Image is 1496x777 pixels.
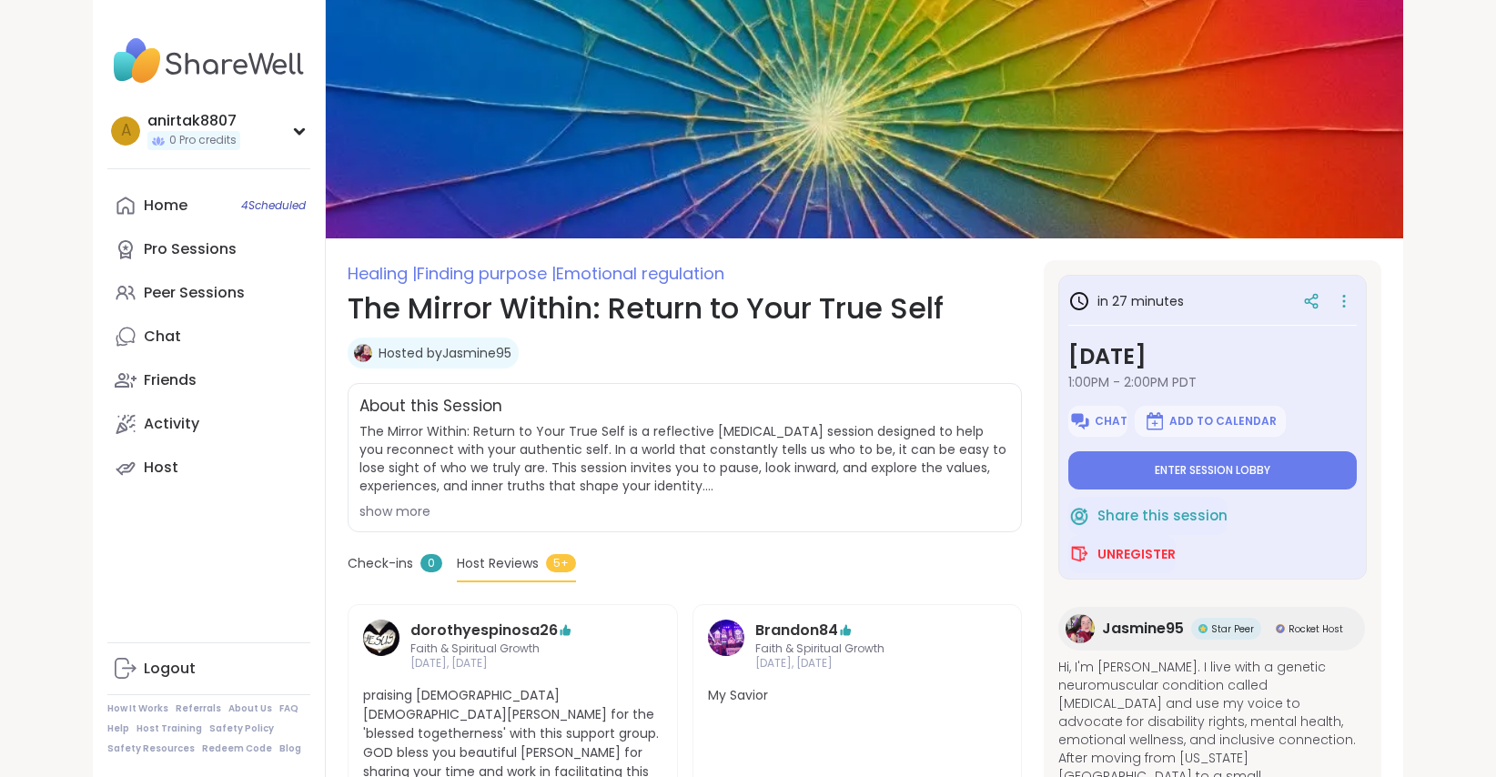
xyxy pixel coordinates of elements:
a: How It Works [107,702,168,715]
img: dorothyespinosa26 [363,620,399,656]
span: Rocket Host [1289,622,1343,636]
span: Faith & Spiritual Growth [755,641,960,657]
div: Home [144,196,187,216]
span: Faith & Spiritual Growth [410,641,615,657]
span: Host Reviews [457,554,539,573]
div: show more [359,502,1010,520]
a: Friends [107,358,310,402]
img: ShareWell Logomark [1069,410,1091,432]
span: Jasmine95 [1102,618,1184,640]
button: Chat [1068,406,1127,437]
div: Peer Sessions [144,283,245,303]
img: Star Peer [1198,624,1208,633]
a: Chat [107,315,310,358]
img: ShareWell Logomark [1068,505,1090,527]
a: Host [107,446,310,489]
a: Activity [107,402,310,446]
span: Healing | [348,262,417,285]
a: Help [107,722,129,735]
a: dorothyespinosa26 [410,620,558,641]
a: Peer Sessions [107,271,310,315]
span: Emotional regulation [556,262,724,285]
span: Enter session lobby [1155,463,1270,478]
div: Chat [144,327,181,347]
div: Pro Sessions [144,239,237,259]
span: Add to Calendar [1169,414,1277,429]
span: Share this session [1097,506,1228,527]
span: Finding purpose | [417,262,556,285]
a: Brandon84 [755,620,838,641]
span: a [121,119,131,143]
a: Pro Sessions [107,227,310,271]
button: Enter session lobby [1068,451,1357,489]
a: Logout [107,647,310,691]
span: My Savior [708,686,1007,705]
img: ShareWell Logomark [1068,543,1090,565]
button: Add to Calendar [1135,406,1286,437]
button: Unregister [1068,535,1176,573]
span: Check-ins [348,554,413,573]
a: Host Training [136,722,202,735]
a: About Us [228,702,272,715]
button: Share this session [1068,497,1228,535]
a: Jasmine95Jasmine95Star PeerStar PeerRocket HostRocket Host [1058,607,1365,651]
span: Unregister [1097,545,1176,563]
span: 0 Pro credits [169,133,237,148]
span: [DATE], [DATE] [755,656,960,671]
span: 1:00PM - 2:00PM PDT [1068,373,1357,391]
a: Safety Resources [107,742,195,755]
a: FAQ [279,702,298,715]
div: Host [144,458,178,478]
a: dorothyespinosa26 [363,620,399,672]
a: Home4Scheduled [107,184,310,227]
div: Friends [144,370,197,390]
span: 5+ [546,554,576,572]
span: 0 [420,554,442,572]
span: [DATE], [DATE] [410,656,615,671]
h2: About this Session [359,395,502,419]
img: ShareWell Nav Logo [107,29,310,93]
h1: The Mirror Within: Return to Your True Self [348,287,1022,330]
div: Activity [144,414,199,434]
a: Blog [279,742,301,755]
a: Redeem Code [202,742,272,755]
div: anirtak8807 [147,111,240,131]
img: Brandon84 [708,620,744,656]
span: Star Peer [1211,622,1254,636]
img: Rocket Host [1276,624,1285,633]
h3: in 27 minutes [1068,290,1184,312]
img: ShareWell Logomark [1144,410,1166,432]
a: Safety Policy [209,722,274,735]
span: Chat [1095,414,1127,429]
span: The Mirror Within: Return to Your True Self is a reflective [MEDICAL_DATA] session designed to he... [359,422,1010,495]
img: Jasmine95 [354,344,372,362]
a: Referrals [176,702,221,715]
div: Logout [144,659,196,679]
a: Hosted byJasmine95 [379,344,511,362]
h3: [DATE] [1068,340,1357,373]
a: Brandon84 [708,620,744,672]
span: 4 Scheduled [241,198,306,213]
img: Jasmine95 [1066,614,1095,643]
